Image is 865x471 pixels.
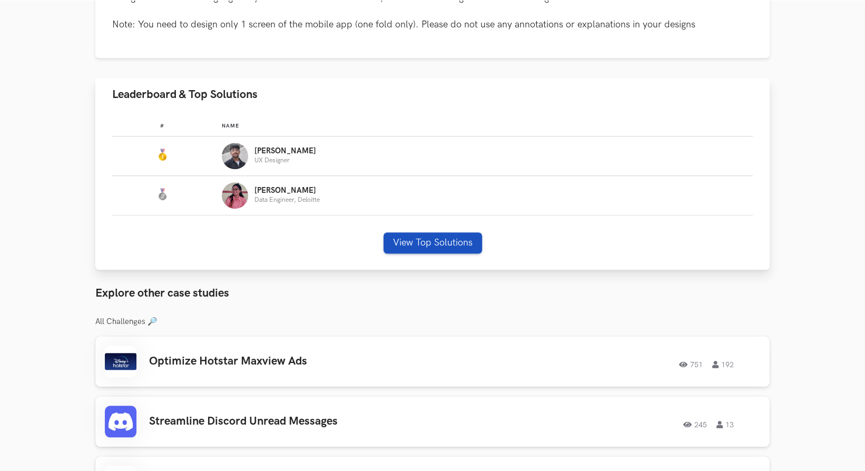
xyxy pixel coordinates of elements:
span: Leaderboard & Top Solutions [112,87,258,102]
h3: Optimize Hotstar Maxview Ads [149,355,448,368]
img: Profile photo [222,143,248,169]
div: Leaderboard & Top Solutions [95,111,770,270]
table: Leaderboard [112,114,753,215]
a: Streamline Discord Unread Messages24513 [95,396,770,447]
img: Profile photo [222,182,248,209]
p: UX Designer [254,157,316,164]
button: Leaderboard & Top Solutions [95,78,770,111]
span: 751 [679,361,703,368]
span: 245 [683,421,707,428]
span: Name [222,123,239,129]
h3: Streamline Discord Unread Messages [149,415,448,428]
span: 13 [716,421,734,428]
p: [PERSON_NAME] [254,187,320,195]
img: Gold Medal [156,149,169,161]
button: View Top Solutions [384,232,482,253]
p: Data Engineer, Deloitte [254,197,320,203]
span: # [160,123,164,129]
img: Silver Medal [156,188,169,201]
span: 192 [712,361,734,368]
a: Optimize Hotstar Maxview Ads751192 [95,336,770,387]
p: [PERSON_NAME] [254,147,316,155]
h3: All Challenges 🔎 [95,317,770,327]
h3: Explore other case studies [95,287,770,300]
